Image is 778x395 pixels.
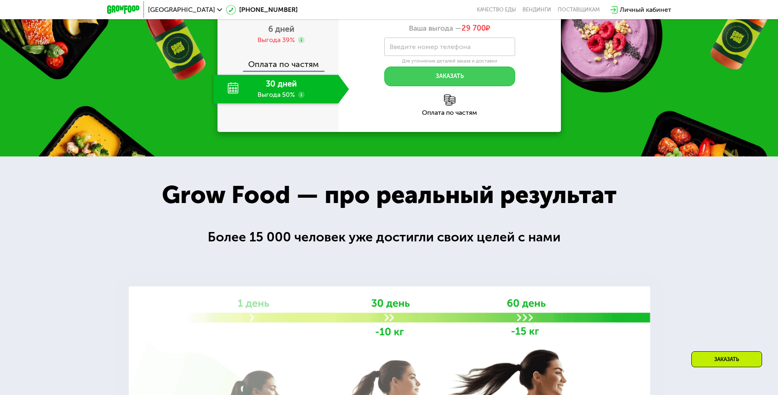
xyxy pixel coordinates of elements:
[462,24,490,33] span: ₽
[258,36,295,45] div: Выгода 39%
[558,7,600,13] div: поставщикам
[390,45,471,49] label: Введите номер телефона
[218,52,339,71] div: Оплата по частям
[208,227,571,247] div: Более 15 000 человек уже достигли своих целей с нами
[384,67,515,86] button: Заказать
[226,5,298,15] a: [PHONE_NUMBER]
[384,58,515,65] div: Для уточнения деталей заказа и доставки
[444,94,455,106] img: l6xcnZfty9opOoJh.png
[522,7,551,13] a: Вендинги
[620,5,671,15] div: Личный кабинет
[477,7,516,13] a: Качество еды
[148,7,215,13] span: [GEOGRAPHIC_DATA]
[462,24,486,33] span: 29 700
[691,351,762,367] div: Заказать
[339,24,561,33] div: Ваша выгода —
[144,176,634,213] div: Grow Food — про реальный результат
[268,24,294,34] span: 6 дней
[339,109,561,116] div: Оплата по частям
